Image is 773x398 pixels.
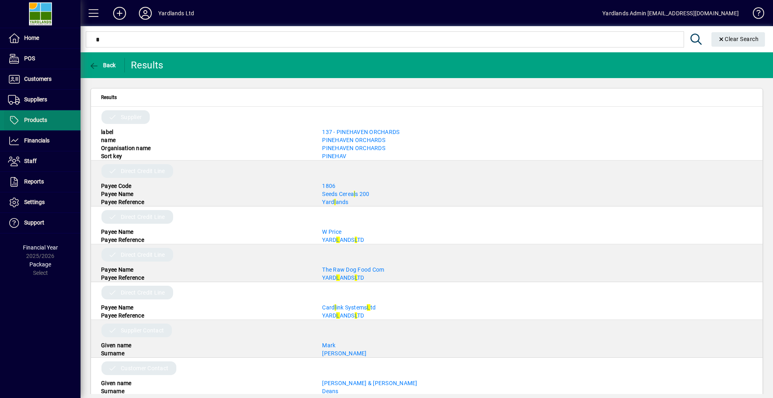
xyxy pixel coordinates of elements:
[322,266,384,273] a: The Raw Dog Food Com
[322,312,364,319] span: YARD ANDS TD
[95,379,316,387] div: Given name
[322,237,364,243] a: YARDLANDSLTD
[747,2,763,28] a: Knowledge Base
[24,158,37,164] span: Staff
[602,7,739,20] div: Yardlands Admin [EMAIL_ADDRESS][DOMAIN_NAME]
[95,341,316,349] div: Given name
[29,261,51,268] span: Package
[336,312,339,319] em: L
[336,237,339,243] em: L
[95,190,316,198] div: Payee Name
[24,76,52,82] span: Customers
[24,178,44,185] span: Reports
[4,131,81,151] a: Financials
[4,69,81,89] a: Customers
[95,198,316,206] div: Payee Reference
[107,6,132,21] button: Add
[354,191,355,197] em: l
[24,219,44,226] span: Support
[322,312,364,319] a: YARDLANDSLTD
[322,350,366,357] a: [PERSON_NAME]
[322,304,376,311] span: Card ink Systems td
[322,304,376,311] a: Cardlink SystemsLtd
[121,289,165,297] span: Direct Credit Line
[322,129,399,135] a: 137 - PINEHAVEN ORCHARDS
[121,113,142,121] span: Supplier
[95,136,316,144] div: name
[367,304,370,311] em: L
[322,183,335,189] a: 1806
[95,311,316,320] div: Payee Reference
[131,59,165,72] div: Results
[334,199,335,205] em: l
[322,199,348,205] a: Yardlands
[24,55,35,62] span: POS
[95,236,316,244] div: Payee Reference
[322,237,364,243] span: YARD ANDS TD
[4,90,81,110] a: Suppliers
[24,35,39,41] span: Home
[81,58,125,72] app-page-header-button: Back
[322,199,348,205] span: Yard ands
[101,93,117,102] span: Results
[322,274,364,281] a: YARDLANDSLTD
[89,62,116,68] span: Back
[95,152,316,160] div: Sort key
[322,388,338,394] a: Deans
[121,213,165,221] span: Direct Credit Line
[355,237,357,243] em: L
[4,49,81,69] a: POS
[322,191,369,197] a: Seeds Cereals 200
[121,364,168,372] span: Customer Contact
[4,151,81,171] a: Staff
[95,274,316,282] div: Payee Reference
[95,228,316,236] div: Payee Name
[95,303,316,311] div: Payee Name
[335,304,336,311] em: l
[4,28,81,48] a: Home
[95,144,316,152] div: Organisation name
[121,326,164,334] span: Supplier Contact
[4,213,81,233] a: Support
[121,251,165,259] span: Direct Credit Line
[24,96,47,103] span: Suppliers
[355,274,357,281] em: L
[24,137,50,144] span: Financials
[24,117,47,123] span: Products
[322,145,385,151] a: PINEHAVEN ORCHARDS
[95,349,316,357] div: Surname
[322,153,346,159] a: PINEHAV
[355,312,357,319] em: L
[121,167,165,175] span: Direct Credit Line
[24,199,45,205] span: Settings
[322,229,341,235] a: W Price
[4,192,81,212] a: Settings
[23,244,58,251] span: Financial Year
[322,137,385,143] a: PINEHAVEN ORCHARDS
[322,191,369,197] span: Seeds Cerea s 200
[4,172,81,192] a: Reports
[322,342,335,349] a: Mark
[718,36,759,42] span: Clear Search
[4,110,81,130] a: Products
[132,6,158,21] button: Profile
[95,387,316,395] div: Surname
[322,380,417,386] a: [PERSON_NAME] & [PERSON_NAME]
[158,7,194,20] div: Yardlands Ltd
[336,274,339,281] em: L
[95,128,316,136] div: label
[95,182,316,190] div: Payee Code
[711,32,765,47] button: Clear
[95,266,316,274] div: Payee Name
